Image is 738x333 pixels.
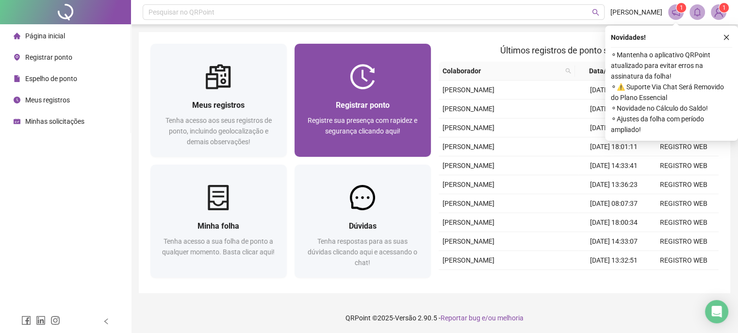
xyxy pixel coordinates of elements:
span: [PERSON_NAME] [443,218,494,226]
td: [DATE] 14:33:07 [578,232,648,251]
img: 89935 [711,5,726,19]
span: left [103,318,110,325]
a: DúvidasTenha respostas para as suas dúvidas clicando aqui e acessando o chat! [295,165,431,278]
td: [DATE] 13:11:25 [578,81,648,100]
div: Open Intercom Messenger [705,300,728,323]
span: Página inicial [25,32,65,40]
td: [DATE] 08:06:11 [578,270,648,289]
span: Colaborador [443,66,561,76]
span: Reportar bug e/ou melhoria [441,314,524,322]
span: instagram [50,316,60,325]
span: ⚬ Mantenha o aplicativo QRPoint atualizado para evitar erros na assinatura da folha! [611,50,732,82]
span: ⚬ ⚠️ Suporte Via Chat Será Removido do Plano Essencial [611,82,732,103]
span: Últimos registros de ponto sincronizados [500,45,657,55]
sup: Atualize o seu contato no menu Meus Dados [719,3,729,13]
td: [DATE] 18:00:34 [578,213,648,232]
span: [PERSON_NAME] [443,143,494,150]
span: [PERSON_NAME] [610,7,662,17]
span: linkedin [36,316,46,325]
span: Minha folha [197,221,239,231]
span: [PERSON_NAME] [443,124,494,132]
span: bell [693,8,702,17]
span: Dúvidas [349,221,377,231]
td: [DATE] 13:36:23 [578,175,648,194]
span: [PERSON_NAME] [443,200,494,207]
span: 1 [680,4,683,11]
td: [DATE] 13:32:51 [578,251,648,270]
span: Versão [395,314,416,322]
td: [DATE] 18:01:11 [578,137,648,156]
span: close [723,34,730,41]
span: [PERSON_NAME] [443,162,494,169]
span: home [14,33,20,39]
span: search [592,9,599,16]
span: Data/Hora [579,66,632,76]
span: ⚬ Novidade no Cálculo do Saldo! [611,103,732,114]
span: Meus registros [192,100,245,110]
span: clock-circle [14,97,20,103]
td: [DATE] 11:10:28 [578,100,648,118]
span: [PERSON_NAME] [443,86,494,94]
span: facebook [21,316,31,325]
td: REGISTRO WEB [649,137,719,156]
span: [PERSON_NAME] [443,181,494,188]
span: [PERSON_NAME] [443,105,494,113]
a: Meus registrosTenha acesso aos seus registros de ponto, incluindo geolocalização e demais observa... [150,44,287,157]
span: notification [672,8,680,17]
td: REGISTRO WEB [649,251,719,270]
span: search [563,64,573,78]
span: Meus registros [25,96,70,104]
td: REGISTRO WEB [649,213,719,232]
span: search [565,68,571,74]
span: Minhas solicitações [25,117,84,125]
span: schedule [14,118,20,125]
td: REGISTRO WEB [649,270,719,289]
span: 1 [722,4,726,11]
a: Registrar pontoRegistre sua presença com rapidez e segurança clicando aqui! [295,44,431,157]
td: [DATE] 14:33:41 [578,156,648,175]
td: REGISTRO WEB [649,175,719,194]
span: Registre sua presença com rapidez e segurança clicando aqui! [308,117,417,135]
a: Minha folhaTenha acesso a sua folha de ponto a qualquer momento. Basta clicar aqui! [150,165,287,278]
td: [DATE] 08:07:18 [578,118,648,137]
span: Registrar ponto [25,53,72,61]
td: REGISTRO WEB [649,194,719,213]
span: environment [14,54,20,61]
span: Tenha acesso a sua folha de ponto a qualquer momento. Basta clicar aqui! [162,237,275,256]
span: Registrar ponto [336,100,390,110]
td: [DATE] 08:07:37 [578,194,648,213]
span: Novidades ! [611,32,646,43]
td: REGISTRO WEB [649,156,719,175]
th: Data/Hora [575,62,643,81]
span: [PERSON_NAME] [443,237,494,245]
span: [PERSON_NAME] [443,256,494,264]
span: file [14,75,20,82]
sup: 1 [676,3,686,13]
span: Espelho de ponto [25,75,77,83]
span: Tenha respostas para as suas dúvidas clicando aqui e acessando o chat! [308,237,417,266]
span: ⚬ Ajustes da folha com período ampliado! [611,114,732,135]
td: REGISTRO WEB [649,232,719,251]
span: Tenha acesso aos seus registros de ponto, incluindo geolocalização e demais observações! [165,117,272,146]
